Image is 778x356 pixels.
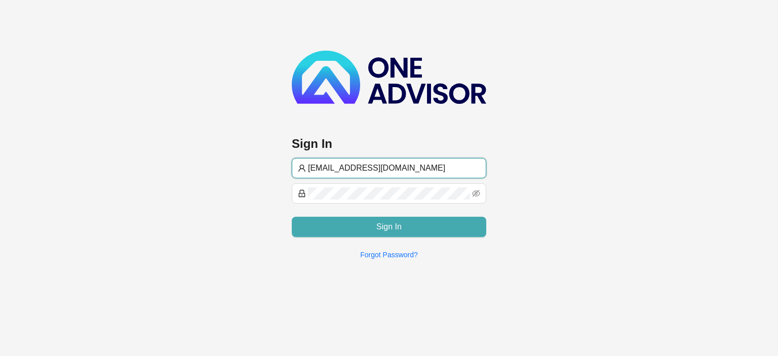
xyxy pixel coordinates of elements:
span: Sign In [376,221,402,233]
span: eye-invisible [472,189,480,197]
input: Username [308,162,480,174]
span: user [298,164,306,172]
button: Sign In [292,217,486,237]
h3: Sign In [292,136,486,152]
span: lock [298,189,306,197]
img: b89e593ecd872904241dc73b71df2e41-logo-dark.svg [292,51,486,104]
a: Forgot Password? [360,251,418,259]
